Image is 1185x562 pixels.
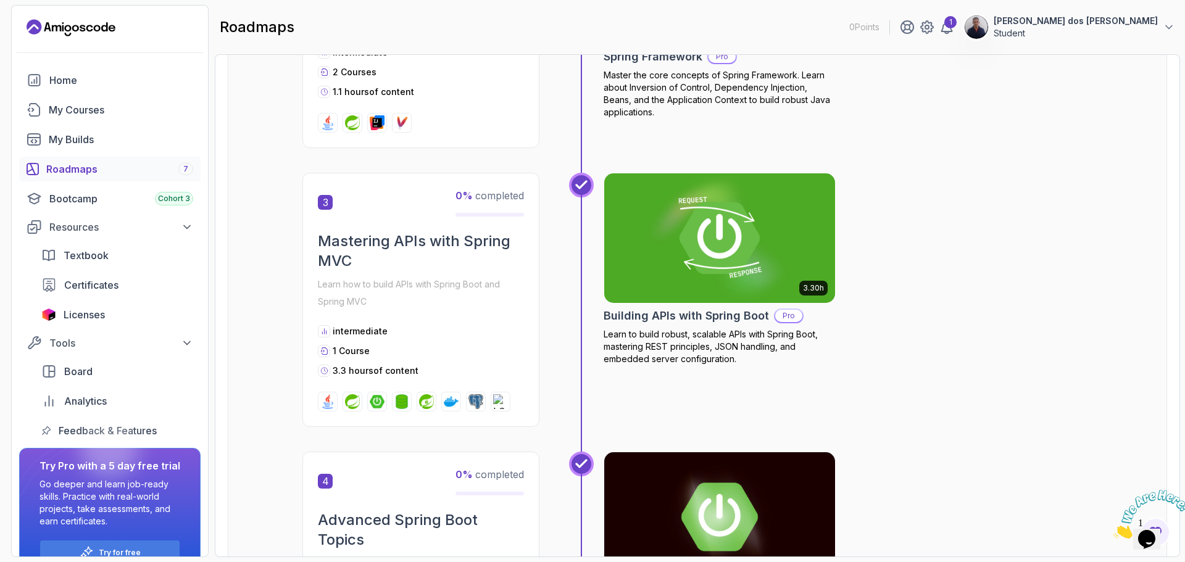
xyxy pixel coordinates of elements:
[19,97,201,122] a: courses
[64,278,118,292] span: Certificates
[333,365,418,377] p: 3.3 hours of content
[34,359,201,384] a: board
[493,394,508,409] img: h2 logo
[183,164,188,174] span: 7
[604,307,769,324] h2: Building APIs with Spring Boot
[320,394,335,409] img: java logo
[318,474,333,489] span: 4
[34,418,201,443] a: feedback
[775,310,802,322] p: Pro
[939,20,954,35] a: 1
[19,68,201,93] a: home
[64,394,107,408] span: Analytics
[444,394,459,409] img: docker logo
[320,115,335,130] img: java logo
[5,5,81,54] img: Chat attention grabber
[455,189,473,202] span: 0 %
[345,115,360,130] img: spring logo
[370,394,385,409] img: spring-boot logo
[964,15,1175,39] button: user profile image[PERSON_NAME] dos [PERSON_NAME]Student
[19,127,201,152] a: builds
[455,468,524,481] span: completed
[64,248,109,263] span: Textbook
[394,394,409,409] img: spring-data-jpa logo
[49,336,193,350] div: Tools
[220,17,294,37] h2: roadmaps
[27,18,115,38] a: Landing page
[345,394,360,409] img: spring logo
[333,86,414,98] p: 1.1 hours of content
[468,394,483,409] img: postgres logo
[19,186,201,211] a: bootcamp
[46,162,193,176] div: Roadmaps
[455,468,473,481] span: 0 %
[19,332,201,354] button: Tools
[333,325,388,337] p: intermediate
[39,478,180,527] p: Go deeper and learn job-ready skills. Practice with real-world projects, take assessments, and ea...
[994,15,1158,27] p: [PERSON_NAME] dos [PERSON_NAME]
[965,15,988,39] img: user profile image
[709,51,736,63] p: Pro
[333,345,370,356] span: 1 Course
[604,48,702,65] h2: Spring Framework
[5,5,10,15] span: 1
[158,194,190,204] span: Cohort 3
[1108,485,1185,543] iframe: chat widget
[604,328,836,365] p: Learn to build robust, scalable APIs with Spring Boot, mastering REST principles, JSON handling, ...
[59,423,157,438] span: Feedback & Features
[849,21,879,33] p: 0 Points
[19,216,201,238] button: Resources
[318,195,333,210] span: 3
[455,189,524,202] span: completed
[318,276,524,310] p: Learn how to build APIs with Spring Boot and Spring MVC
[604,173,836,365] a: Building APIs with Spring Boot card3.30hBuilding APIs with Spring BootProLearn to build robust, s...
[34,302,201,327] a: licenses
[34,273,201,297] a: certificates
[318,231,524,271] h2: Mastering APIs with Spring MVC
[370,115,385,130] img: intellij logo
[19,157,201,181] a: roadmaps
[333,67,376,77] span: 2 Courses
[49,73,193,88] div: Home
[99,548,141,558] a: Try for free
[803,283,824,293] p: 3.30h
[49,102,193,117] div: My Courses
[49,220,193,234] div: Resources
[64,364,93,379] span: Board
[318,510,524,550] h2: Advanced Spring Boot Topics
[34,243,201,268] a: textbook
[599,170,841,306] img: Building APIs with Spring Boot card
[41,308,56,321] img: jetbrains icon
[419,394,434,409] img: spring-security logo
[944,16,957,28] div: 1
[64,307,105,322] span: Licenses
[394,115,409,130] img: maven logo
[49,191,193,206] div: Bootcamp
[49,132,193,147] div: My Builds
[34,389,201,413] a: analytics
[604,69,836,118] p: Master the core concepts of Spring Framework. Learn about Inversion of Control, Dependency Inject...
[994,27,1158,39] p: Student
